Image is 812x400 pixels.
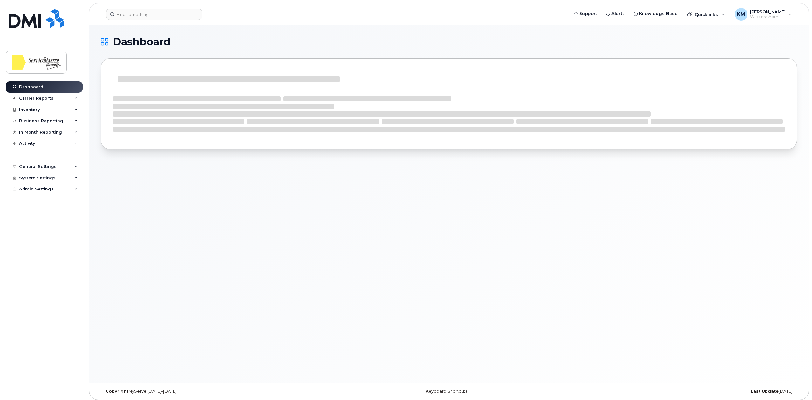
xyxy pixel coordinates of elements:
[106,389,128,394] strong: Copyright
[426,389,467,394] a: Keyboard Shortcuts
[113,37,170,47] span: Dashboard
[565,389,797,394] div: [DATE]
[101,389,333,394] div: MyServe [DATE]–[DATE]
[751,389,779,394] strong: Last Update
